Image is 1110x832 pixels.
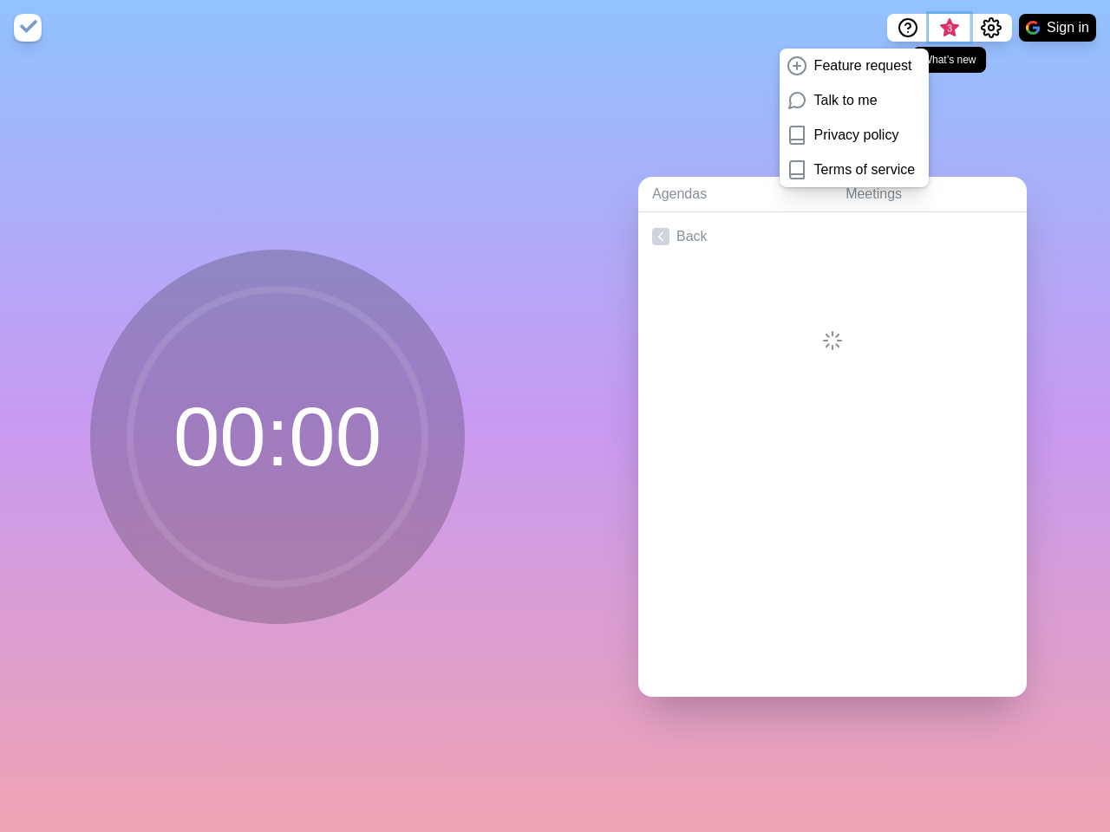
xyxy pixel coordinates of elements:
[814,125,899,146] p: Privacy policy
[814,55,912,76] p: Feature request
[14,14,42,42] img: timeblocks logo
[780,153,929,187] a: Terms of service
[1019,14,1096,42] button: Sign in
[1026,21,1040,35] img: google logo
[638,212,1027,261] a: Back
[814,159,915,180] p: Terms of service
[780,49,929,83] a: Feature request
[929,14,970,42] button: What’s new
[943,22,957,36] span: 3
[638,177,832,212] a: Agendas
[832,177,1027,212] a: Meetings
[970,14,1012,42] button: Settings
[887,14,929,42] button: Help
[814,90,878,111] p: Talk to me
[780,118,929,153] a: Privacy policy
